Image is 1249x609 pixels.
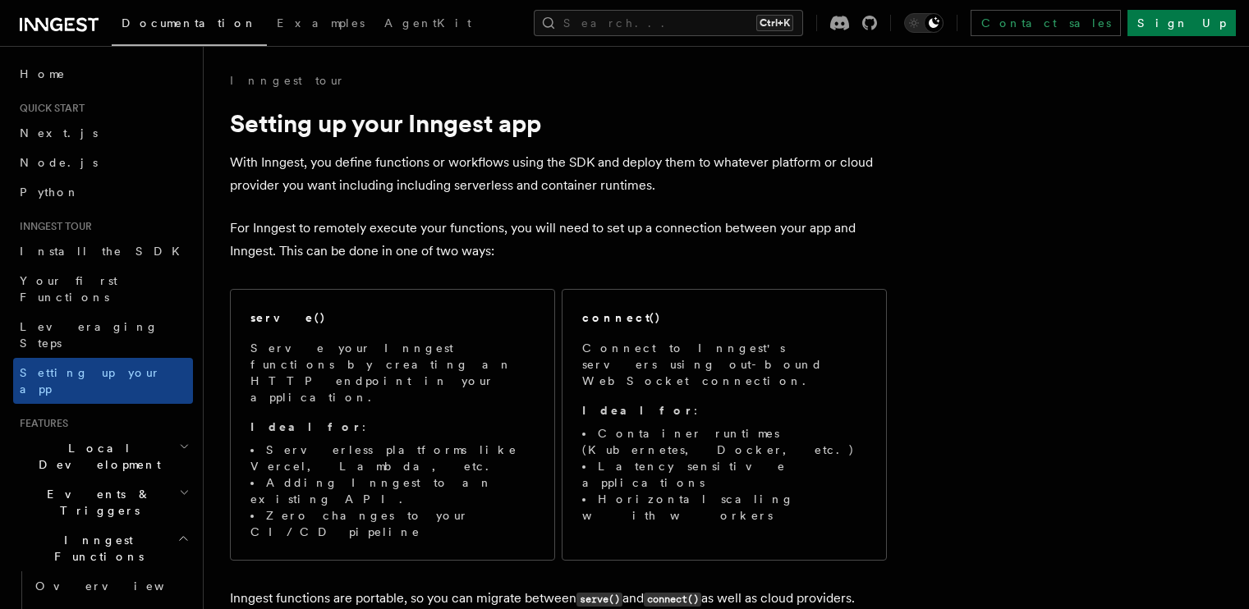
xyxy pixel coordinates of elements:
a: connect()Connect to Inngest's servers using out-bound WebSocket connection.Ideal for:Container ru... [562,289,887,561]
span: Setting up your app [20,366,161,396]
span: Overview [35,579,204,593]
code: serve() [576,593,622,607]
a: Next.js [13,118,193,148]
h1: Setting up your Inngest app [230,108,887,138]
p: For Inngest to remotely execute your functions, you will need to set up a connection between your... [230,217,887,263]
button: Events & Triggers [13,479,193,525]
a: Overview [29,571,193,601]
li: Serverless platforms like Vercel, Lambda, etc. [250,442,535,474]
p: Serve your Inngest functions by creating an HTTP endpoint in your application. [250,340,535,405]
span: Inngest tour [13,220,92,233]
h2: serve() [250,309,326,326]
span: Install the SDK [20,245,190,258]
p: : [250,419,535,435]
a: Setting up your app [13,358,193,404]
li: Latency sensitive applications [582,458,866,491]
span: Documentation [122,16,257,30]
span: Node.js [20,156,98,169]
span: Next.js [20,126,98,140]
span: Home [20,66,66,82]
span: Python [20,185,80,199]
span: AgentKit [384,16,471,30]
a: Documentation [112,5,267,46]
button: Search...Ctrl+K [534,10,803,36]
p: Connect to Inngest's servers using out-bound WebSocket connection. [582,340,866,389]
a: Leveraging Steps [13,312,193,358]
code: connect() [644,593,701,607]
a: Your first Functions [13,266,193,312]
span: Examples [277,16,365,30]
strong: Ideal for [582,404,694,417]
a: Inngest tour [230,72,345,89]
span: Leveraging Steps [20,320,158,350]
a: Node.js [13,148,193,177]
p: : [582,402,866,419]
a: AgentKit [374,5,481,44]
li: Adding Inngest to an existing API. [250,474,535,507]
button: Toggle dark mode [904,13,944,33]
li: Container runtimes (Kubernetes, Docker, etc.) [582,425,866,458]
strong: Ideal for [250,420,362,433]
a: Install the SDK [13,236,193,266]
a: Contact sales [971,10,1121,36]
button: Inngest Functions [13,525,193,571]
h2: connect() [582,309,661,326]
li: Horizontal scaling with workers [582,491,866,524]
span: Quick start [13,102,85,115]
span: Local Development [13,440,179,473]
a: serve()Serve your Inngest functions by creating an HTTP endpoint in your application.Ideal for:Se... [230,289,555,561]
button: Local Development [13,433,193,479]
span: Inngest Functions [13,532,177,565]
span: Features [13,417,68,430]
a: Examples [267,5,374,44]
a: Sign Up [1127,10,1236,36]
p: With Inngest, you define functions or workflows using the SDK and deploy them to whatever platfor... [230,151,887,197]
span: Your first Functions [20,274,117,304]
a: Home [13,59,193,89]
kbd: Ctrl+K [756,15,793,31]
span: Events & Triggers [13,486,179,519]
a: Python [13,177,193,207]
li: Zero changes to your CI/CD pipeline [250,507,535,540]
